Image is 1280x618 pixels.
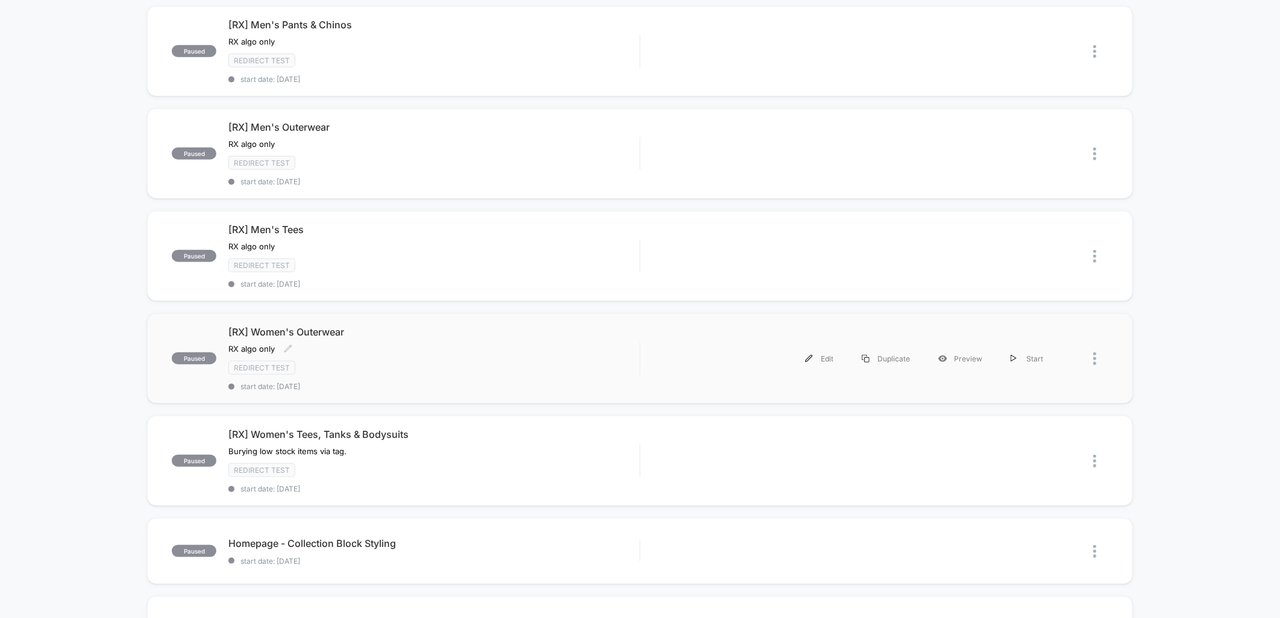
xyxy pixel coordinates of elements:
[1093,250,1096,263] img: close
[228,361,295,375] span: Redirect Test
[862,355,870,363] img: menu
[228,258,295,272] span: Redirect Test
[848,345,924,372] div: Duplicate
[228,75,639,84] span: start date: [DATE]
[228,54,295,67] span: Redirect Test
[228,177,639,186] span: start date: [DATE]
[228,344,275,354] span: RX algo only
[1093,545,1096,558] img: close
[1093,455,1096,467] img: close
[228,326,639,338] span: [RX] Women's Outerwear
[172,148,216,160] span: paused
[228,428,639,440] span: [RX] Women's Tees, Tanks & Bodysuits
[172,45,216,57] span: paused
[228,37,275,46] span: RX algo only
[228,557,639,566] span: start date: [DATE]
[1011,355,1017,363] img: menu
[228,279,639,289] span: start date: [DATE]
[228,223,639,236] span: [RX] Men's Tees
[172,352,216,364] span: paused
[228,484,639,493] span: start date: [DATE]
[228,139,275,149] span: RX algo only
[1093,148,1096,160] img: close
[172,455,216,467] span: paused
[172,250,216,262] span: paused
[805,355,813,363] img: menu
[228,19,639,31] span: [RX] Men's Pants & Chinos
[924,345,997,372] div: Preview
[228,537,639,549] span: Homepage - Collection Block Styling
[791,345,848,372] div: Edit
[1093,45,1096,58] img: close
[228,156,295,170] span: Redirect Test
[228,463,295,477] span: Redirect Test
[228,446,347,456] span: Burying low stock items via tag.
[228,121,639,133] span: [RX] Men's Outerwear
[172,545,216,557] span: paused
[228,242,275,251] span: RX algo only
[997,345,1058,372] div: Start
[228,382,639,391] span: start date: [DATE]
[1093,352,1096,365] img: close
